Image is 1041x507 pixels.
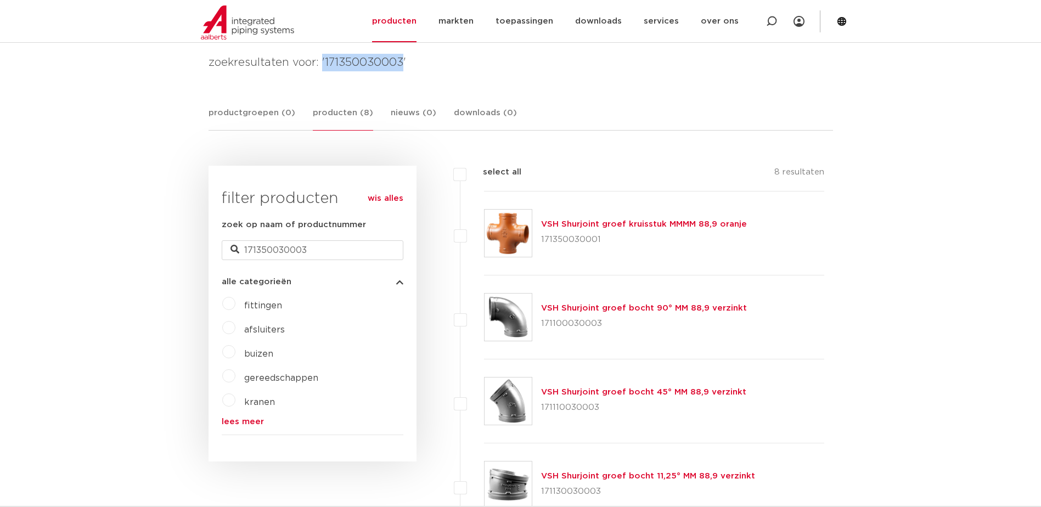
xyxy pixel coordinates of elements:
[222,240,403,260] input: zoeken
[209,106,295,130] a: productgroepen (0)
[541,304,747,312] a: VSH Shurjoint groef bocht 90° MM 88,9 verzinkt
[485,294,532,341] img: Thumbnail for VSH Shurjoint groef bocht 90° MM 88,9 verzinkt
[209,54,833,71] h4: zoekresultaten voor: '171350030003'
[774,166,824,183] p: 8 resultaten
[244,350,273,358] a: buizen
[541,472,755,480] a: VSH Shurjoint groef bocht 11,25° MM 88,9 verzinkt
[541,231,747,249] p: 171350030001
[454,106,517,130] a: downloads (0)
[541,315,747,333] p: 171100030003
[313,106,373,131] a: producten (8)
[541,399,746,416] p: 171110030003
[391,106,436,130] a: nieuws (0)
[222,278,291,286] span: alle categorieën
[541,483,755,500] p: 171130030003
[485,210,532,257] img: Thumbnail for VSH Shurjoint groef kruisstuk MMMM 88,9 oranje
[244,301,282,310] a: fittingen
[222,278,403,286] button: alle categorieën
[222,418,403,426] a: lees meer
[222,188,403,210] h3: filter producten
[222,218,366,232] label: zoek op naam of productnummer
[541,220,747,228] a: VSH Shurjoint groef kruisstuk MMMM 88,9 oranje
[541,388,746,396] a: VSH Shurjoint groef bocht 45° MM 88,9 verzinkt
[244,374,318,382] a: gereedschappen
[485,378,532,425] img: Thumbnail for VSH Shurjoint groef bocht 45° MM 88,9 verzinkt
[244,398,275,407] a: kranen
[368,192,403,205] a: wis alles
[244,325,285,334] a: afsluiters
[466,166,521,179] label: select all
